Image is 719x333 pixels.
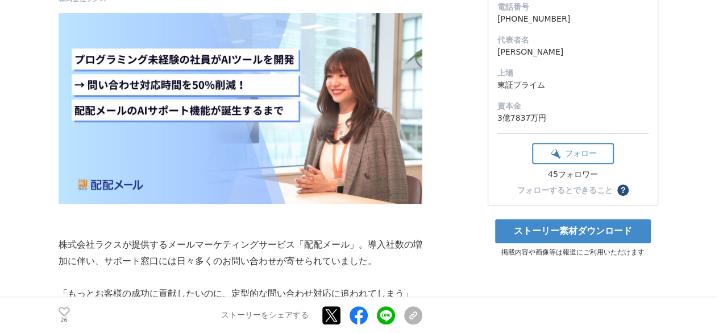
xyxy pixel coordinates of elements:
[59,13,422,204] img: thumbnail_d3856c20-88ad-11f0-bdc0-cdb11d5b0d6c.png
[59,286,422,302] p: 「もっとお客様の成功に貢献したいのに、定型的な問い合わせ対応に追われてしまう」
[617,184,629,196] button: ？
[497,13,649,25] dd: [PHONE_NUMBER]
[497,34,649,46] dt: 代表者名
[59,318,70,323] p: 26
[495,219,651,243] a: ストーリー素材ダウンロード
[619,186,627,194] span: ？
[497,1,649,13] dt: 電話番号
[59,237,422,270] p: 株式会社ラクスが提供するメールマーケティングサービス「配配メール」。導入社数の増加に伴い、サポート窓口には日々多くのお問い合わせが寄せられていました。
[497,112,649,124] dd: 3億7837万円
[488,248,658,257] p: 掲載内容や画像等は報道にご利用いただけます
[221,310,309,320] p: ストーリーをシェアする
[517,186,613,194] div: フォローするとできること
[532,170,614,180] div: 45フォロワー
[497,67,649,79] dt: 上場
[497,100,649,112] dt: 資本金
[532,143,614,164] button: フォロー
[497,46,649,58] dd: [PERSON_NAME]
[497,79,649,91] dd: 東証プライム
